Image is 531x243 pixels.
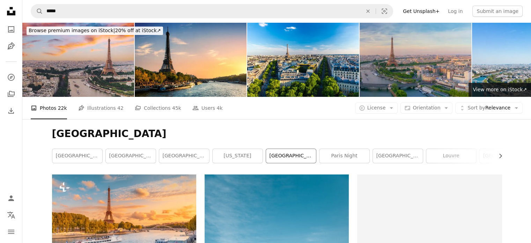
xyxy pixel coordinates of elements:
button: Language [4,208,18,222]
img: Aerial view of Paris with Eiffel tower during sunset [360,22,471,97]
img: The Eiffel Tower in Paris France, at sunset [135,22,246,97]
span: Relevance [467,105,510,112]
span: Orientation [413,105,440,110]
button: Menu [4,225,18,239]
button: Visual search [376,5,393,18]
a: [GEOGRAPHIC_DATA] [52,149,102,163]
button: Submit an image [472,6,523,17]
a: [GEOGRAPHIC_DATA] [106,149,156,163]
span: 45k [172,104,181,112]
h1: [GEOGRAPHIC_DATA] [52,128,502,140]
a: Illustrations [4,39,18,53]
a: Download History [4,104,18,118]
a: Users 4k [192,97,223,119]
span: License [367,105,386,110]
button: Orientation [400,102,452,114]
a: Explore [4,70,18,84]
a: louvre [426,149,476,163]
a: [GEOGRAPHIC_DATA] [159,149,209,163]
a: Home — Unsplash [4,4,18,20]
button: Clear [360,5,376,18]
button: Sort byRelevance [455,102,523,114]
a: [GEOGRAPHIC_DATA] [480,149,530,163]
a: Photos [4,22,18,36]
img: Skyline Paris [247,22,359,97]
a: Browse premium images on iStock|20% off at iStock↗ [22,22,167,39]
a: Collections 45k [135,97,181,119]
a: Get Unsplash+ [399,6,444,17]
a: [US_STATE] [213,149,263,163]
a: The main attraction of Paris and all of Europe is the Eiffel tower in the rays of the setting sun... [52,219,196,226]
span: Browse premium images on iStock | [29,28,115,33]
a: Illustrations 42 [78,97,124,119]
span: 4k [217,104,223,112]
span: 20% off at iStock ↗ [29,28,161,33]
a: [GEOGRAPHIC_DATA] [373,149,423,163]
a: View more on iStock↗ [469,83,531,97]
a: Collections [4,87,18,101]
button: License [355,102,398,114]
span: 42 [117,104,124,112]
a: paris night [319,149,369,163]
form: Find visuals sitewide [31,4,393,18]
a: Log in [444,6,467,17]
a: [GEOGRAPHIC_DATA] [266,149,316,163]
button: scroll list to the right [494,149,502,163]
span: Sort by [467,105,485,110]
img: Aerial of Paris city with Seine river during sunset France [22,22,134,97]
a: Log in / Sign up [4,191,18,205]
button: Search Unsplash [31,5,43,18]
span: View more on iStock ↗ [473,87,527,92]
